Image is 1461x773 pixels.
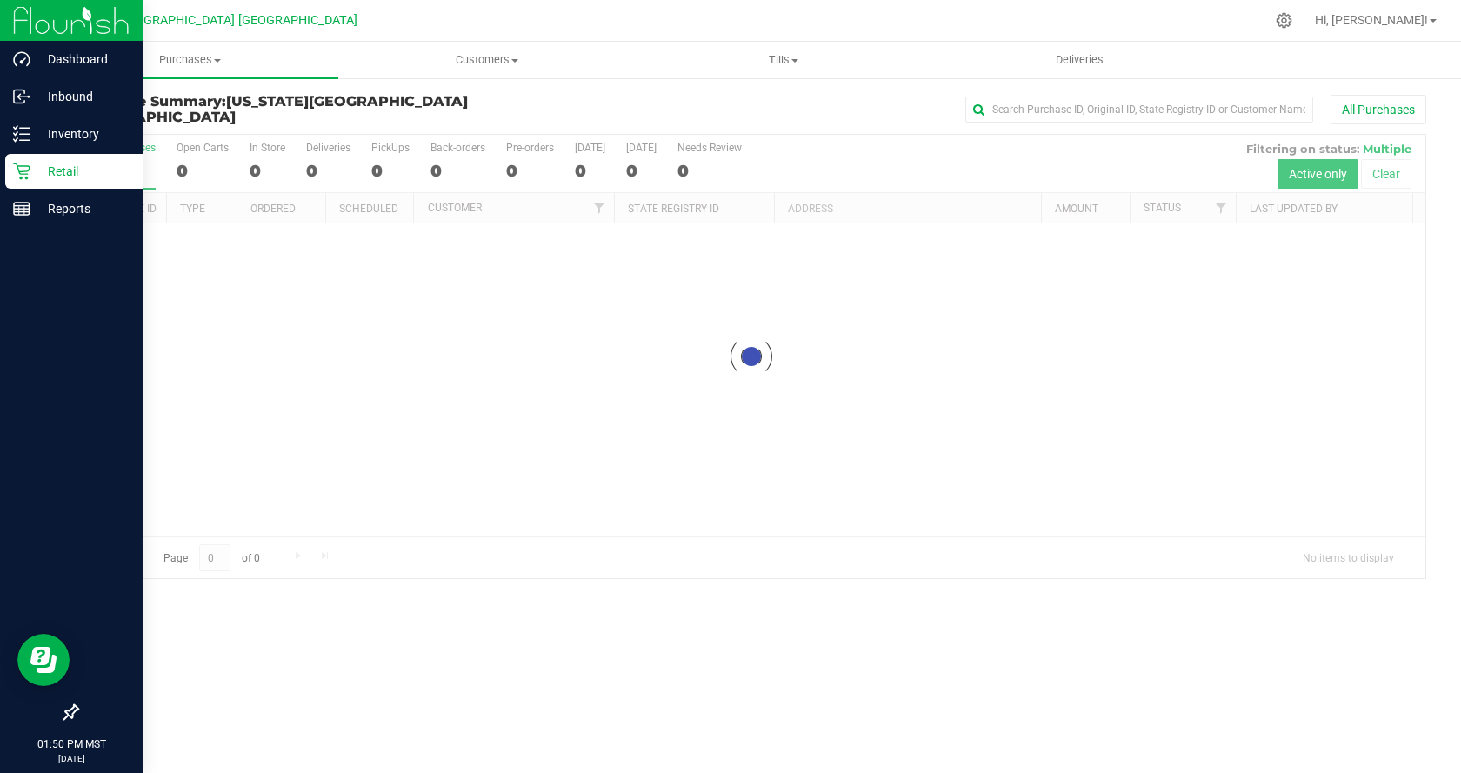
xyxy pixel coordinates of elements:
[77,94,526,124] h3: Purchase Summary:
[635,42,931,78] a: Tills
[30,86,135,107] p: Inbound
[17,634,70,686] iframe: Resource center
[1331,95,1426,124] button: All Purchases
[13,125,30,143] inline-svg: Inventory
[338,42,635,78] a: Customers
[931,42,1228,78] a: Deliveries
[30,198,135,219] p: Reports
[339,52,634,68] span: Customers
[42,42,338,78] a: Purchases
[1315,13,1428,27] span: Hi, [PERSON_NAME]!
[13,200,30,217] inline-svg: Reports
[50,13,357,28] span: [US_STATE][GEOGRAPHIC_DATA] [GEOGRAPHIC_DATA]
[77,93,468,125] span: [US_STATE][GEOGRAPHIC_DATA] [GEOGRAPHIC_DATA]
[30,123,135,144] p: Inventory
[965,97,1313,123] input: Search Purchase ID, Original ID, State Registry ID or Customer Name...
[13,163,30,180] inline-svg: Retail
[1032,52,1127,68] span: Deliveries
[30,49,135,70] p: Dashboard
[13,88,30,105] inline-svg: Inbound
[636,52,931,68] span: Tills
[8,752,135,765] p: [DATE]
[13,50,30,68] inline-svg: Dashboard
[1273,12,1295,29] div: Manage settings
[30,161,135,182] p: Retail
[42,52,338,68] span: Purchases
[8,736,135,752] p: 01:50 PM MST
